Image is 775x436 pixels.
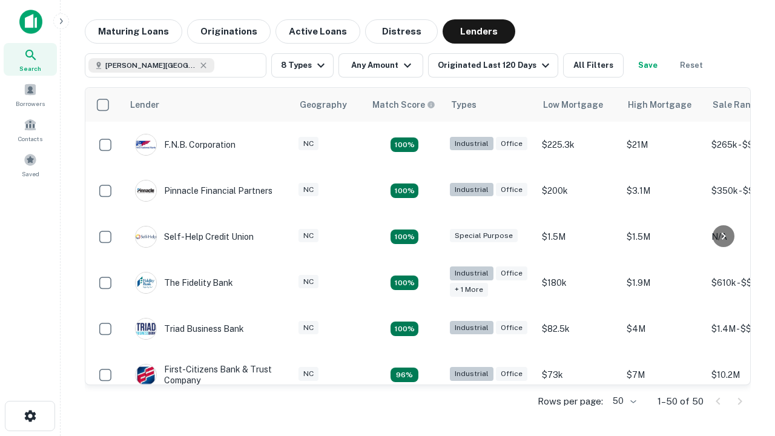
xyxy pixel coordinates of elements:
button: Reset [672,53,711,78]
td: $21M [621,122,705,168]
div: Self-help Credit Union [135,226,254,248]
div: + 1 more [450,283,488,297]
a: Search [4,43,57,76]
td: $180k [536,260,621,306]
a: Contacts [4,113,57,146]
div: Originated Last 120 Days [438,58,553,73]
th: Capitalize uses an advanced AI algorithm to match your search with the best lender. The match sco... [365,88,444,122]
td: $1.5M [621,214,705,260]
div: Matching Properties: 11, hasApolloMatch: undefined [391,230,418,244]
div: Industrial [450,321,493,335]
div: Office [496,183,527,197]
div: 50 [608,392,638,410]
div: Capitalize uses an advanced AI algorithm to match your search with the best lender. The match sco... [372,98,435,111]
span: Search [19,64,41,73]
div: Special Purpose [450,229,518,243]
button: 8 Types [271,53,334,78]
div: Types [451,97,477,112]
span: [PERSON_NAME][GEOGRAPHIC_DATA], [GEOGRAPHIC_DATA] [105,60,196,71]
button: Any Amount [338,53,423,78]
div: NC [298,275,318,289]
div: Triad Business Bank [135,318,244,340]
th: High Mortgage [621,88,705,122]
button: All Filters [563,53,624,78]
a: Saved [4,148,57,181]
td: $7M [621,352,705,398]
div: NC [298,367,318,381]
button: Save your search to get updates of matches that match your search criteria. [628,53,667,78]
div: Office [496,266,527,280]
a: Borrowers [4,78,57,111]
button: Active Loans [275,19,360,44]
div: Matching Properties: 10, hasApolloMatch: undefined [391,183,418,198]
button: Lenders [443,19,515,44]
div: Industrial [450,183,493,197]
div: NC [298,229,318,243]
div: Geography [300,97,347,112]
img: picture [136,226,156,247]
p: 1–50 of 50 [658,394,704,409]
span: Borrowers [16,99,45,108]
h6: Match Score [372,98,433,111]
div: Matching Properties: 7, hasApolloMatch: undefined [391,368,418,382]
img: picture [136,319,156,339]
img: picture [136,134,156,155]
div: Lender [130,97,159,112]
div: NC [298,137,318,151]
td: $3.1M [621,168,705,214]
th: Lender [123,88,292,122]
div: Matching Properties: 13, hasApolloMatch: undefined [391,276,418,290]
div: The Fidelity Bank [135,272,233,294]
p: Rows per page: [538,394,603,409]
div: Industrial [450,137,493,151]
th: Types [444,88,536,122]
button: Maturing Loans [85,19,182,44]
div: High Mortgage [628,97,691,112]
div: Matching Properties: 8, hasApolloMatch: undefined [391,322,418,336]
span: Contacts [18,134,42,144]
td: $225.3k [536,122,621,168]
div: NC [298,321,318,335]
div: Office [496,137,527,151]
div: Low Mortgage [543,97,603,112]
td: $200k [536,168,621,214]
td: $1.9M [621,260,705,306]
div: Pinnacle Financial Partners [135,180,272,202]
button: Distress [365,19,438,44]
button: Originated Last 120 Days [428,53,558,78]
td: $82.5k [536,306,621,352]
div: Office [496,321,527,335]
button: Originations [187,19,271,44]
div: Matching Properties: 9, hasApolloMatch: undefined [391,137,418,152]
th: Low Mortgage [536,88,621,122]
div: First-citizens Bank & Trust Company [135,364,280,386]
td: $73k [536,352,621,398]
td: $1.5M [536,214,621,260]
div: Industrial [450,266,493,280]
td: $4M [621,306,705,352]
img: picture [136,180,156,201]
span: Saved [22,169,39,179]
div: Office [496,367,527,381]
img: capitalize-icon.png [19,10,42,34]
div: Industrial [450,367,493,381]
img: picture [136,365,156,385]
div: F.n.b. Corporation [135,134,236,156]
iframe: Chat Widget [714,339,775,397]
img: picture [136,272,156,293]
div: NC [298,183,318,197]
th: Geography [292,88,365,122]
